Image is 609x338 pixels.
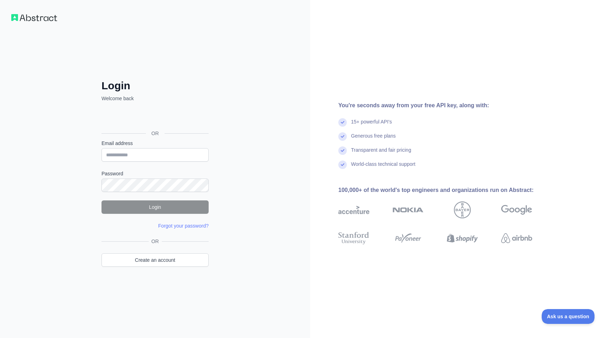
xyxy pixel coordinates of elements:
[11,14,57,21] img: Workflow
[101,253,209,267] a: Create an account
[501,201,532,218] img: google
[101,170,209,177] label: Password
[393,201,424,218] img: nokia
[146,130,165,137] span: OR
[338,161,347,169] img: check mark
[351,132,396,146] div: Generous free plans
[338,101,555,110] div: You're seconds away from your free API key, along with:
[338,186,555,194] div: 100,000+ of the world's top engineers and organizations run on Abstract:
[101,95,209,102] p: Welcome back
[338,132,347,141] img: check mark
[351,146,411,161] div: Transparent and fair pricing
[542,309,595,324] iframe: Toggle Customer Support
[149,238,162,245] span: OR
[338,230,369,246] img: stanford university
[101,140,209,147] label: Email address
[98,110,211,125] iframe: Sign in with Google Button
[447,230,478,246] img: shopify
[158,223,209,229] a: Forgot your password?
[501,230,532,246] img: airbnb
[351,118,392,132] div: 15+ powerful API's
[454,201,471,218] img: bayer
[101,79,209,92] h2: Login
[338,118,347,127] img: check mark
[351,161,416,175] div: World-class technical support
[338,146,347,155] img: check mark
[393,230,424,246] img: payoneer
[101,200,209,214] button: Login
[338,201,369,218] img: accenture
